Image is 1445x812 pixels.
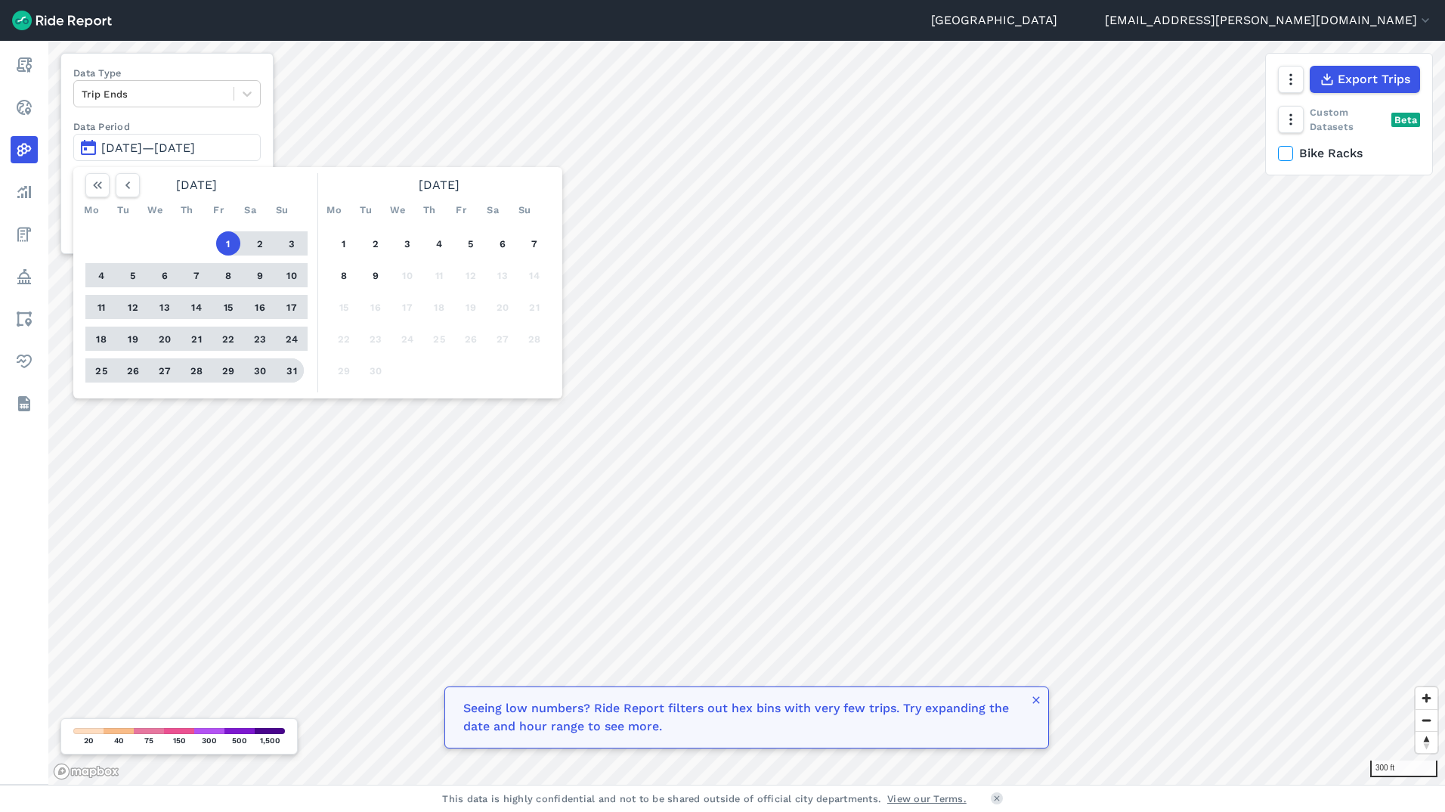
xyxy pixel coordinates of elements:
[490,263,515,287] button: 13
[459,327,483,351] button: 26
[11,348,38,375] a: Health
[184,263,209,287] button: 7
[206,197,231,222] div: Fr
[1278,144,1420,163] label: Bike Racks
[1338,70,1410,88] span: Export Trips
[395,231,419,256] button: 3
[73,119,261,134] label: Data Period
[153,358,177,383] button: 27
[1370,761,1437,777] div: 300 ft
[395,295,419,319] button: 17
[11,221,38,248] a: Fees
[395,263,419,287] button: 10
[121,263,145,287] button: 5
[427,295,451,319] button: 18
[153,295,177,319] button: 13
[280,327,304,351] button: 24
[427,327,451,351] button: 25
[11,390,38,417] a: Datasets
[270,197,294,222] div: Su
[459,295,483,319] button: 19
[322,173,556,197] div: [DATE]
[48,41,1445,785] canvas: Map
[175,197,199,222] div: Th
[332,327,356,351] button: 22
[490,327,515,351] button: 27
[248,263,272,287] button: 9
[79,173,314,197] div: [DATE]
[385,197,410,222] div: We
[11,136,38,163] a: Heatmaps
[1105,11,1433,29] button: [EMAIL_ADDRESS][PERSON_NAME][DOMAIN_NAME]
[11,305,38,333] a: Areas
[111,197,135,222] div: Tu
[73,66,261,80] label: Data Type
[79,197,104,222] div: Mo
[280,358,304,383] button: 31
[11,178,38,206] a: Analyze
[931,11,1057,29] a: [GEOGRAPHIC_DATA]
[216,263,240,287] button: 8
[73,134,261,161] button: [DATE]—[DATE]
[354,197,378,222] div: Tu
[1416,687,1437,709] button: Zoom in
[522,295,546,319] button: 21
[1416,731,1437,753] button: Reset bearing to north
[280,263,304,287] button: 10
[89,327,113,351] button: 18
[101,141,195,155] span: [DATE]—[DATE]
[332,295,356,319] button: 15
[427,231,451,256] button: 4
[417,197,441,222] div: Th
[332,263,356,287] button: 8
[184,295,209,319] button: 14
[153,327,177,351] button: 20
[459,231,483,256] button: 5
[1278,105,1420,134] div: Custom Datasets
[121,327,145,351] button: 19
[490,231,515,256] button: 6
[887,792,967,806] a: View our Terms.
[121,295,145,319] button: 12
[364,231,388,256] button: 2
[459,263,483,287] button: 12
[1391,113,1420,127] div: Beta
[216,327,240,351] button: 22
[322,197,346,222] div: Mo
[364,327,388,351] button: 23
[427,263,451,287] button: 11
[216,295,240,319] button: 15
[332,231,356,256] button: 1
[395,327,419,351] button: 24
[248,327,272,351] button: 23
[238,197,262,222] div: Sa
[89,358,113,383] button: 25
[11,263,38,290] a: Policy
[89,263,113,287] button: 4
[53,763,119,780] a: Mapbox logo
[481,197,505,222] div: Sa
[248,295,272,319] button: 16
[332,358,356,383] button: 29
[280,295,304,319] button: 17
[364,358,388,383] button: 30
[184,327,209,351] button: 21
[364,295,388,319] button: 16
[1416,709,1437,731] button: Zoom out
[121,358,145,383] button: 26
[1310,66,1420,93] button: Export Trips
[11,51,38,79] a: Report
[364,263,388,287] button: 9
[153,263,177,287] button: 6
[184,358,209,383] button: 28
[11,94,38,121] a: Realtime
[216,358,240,383] button: 29
[216,231,240,256] button: 1
[248,358,272,383] button: 30
[89,295,113,319] button: 11
[12,11,112,30] img: Ride Report
[522,263,546,287] button: 14
[512,197,537,222] div: Su
[522,231,546,256] button: 7
[490,295,515,319] button: 20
